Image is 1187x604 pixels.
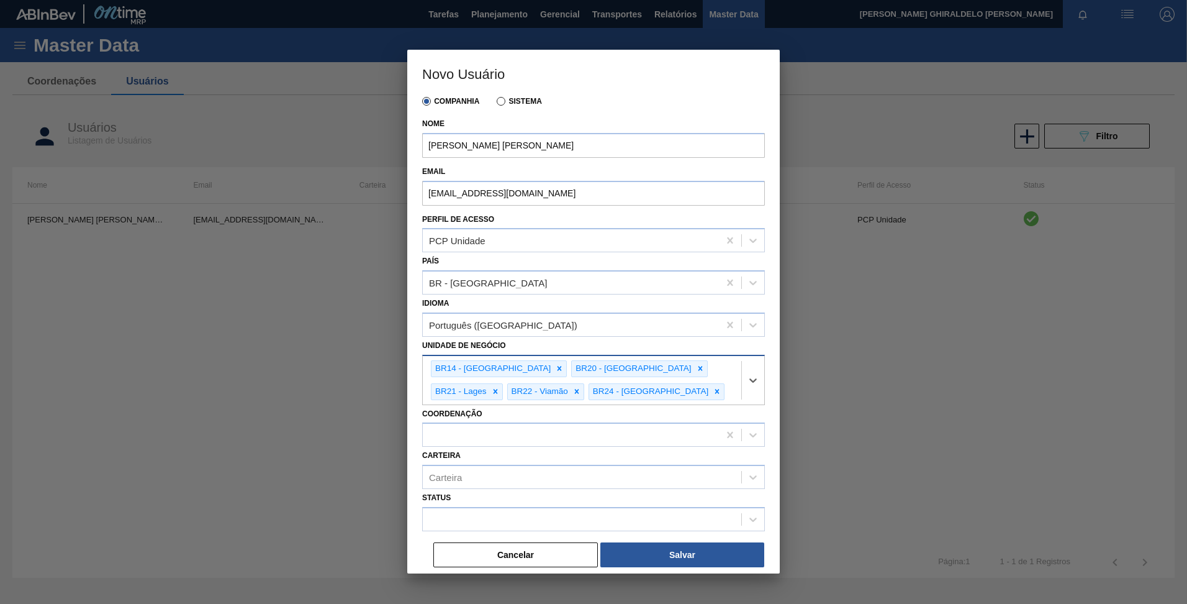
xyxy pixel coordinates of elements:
[422,410,482,418] label: Coordenação
[429,278,547,288] div: BR - [GEOGRAPHIC_DATA]
[431,361,553,377] div: BR14 - [GEOGRAPHIC_DATA]
[407,50,780,97] h3: Novo Usuário
[422,215,494,224] label: Perfil de Acesso
[422,451,461,460] label: Carteira
[431,384,489,400] div: BR21 - Lages
[600,542,764,567] button: Salvar
[589,384,710,400] div: BR24 - [GEOGRAPHIC_DATA]
[572,361,693,377] div: BR20 - [GEOGRAPHIC_DATA]
[422,97,479,106] label: Companhia
[429,236,485,246] div: PCP Unidade
[422,115,765,133] label: Nome
[422,493,451,502] label: Status
[497,97,542,106] label: Sistema
[433,542,598,567] button: Cancelar
[422,341,506,350] label: Unidade de Negócio
[429,319,577,330] div: Português ([GEOGRAPHIC_DATA])
[422,257,439,265] label: País
[422,163,765,181] label: Email
[422,299,449,308] label: Idioma
[508,384,570,400] div: BR22 - Viamão
[429,472,462,483] div: Carteira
